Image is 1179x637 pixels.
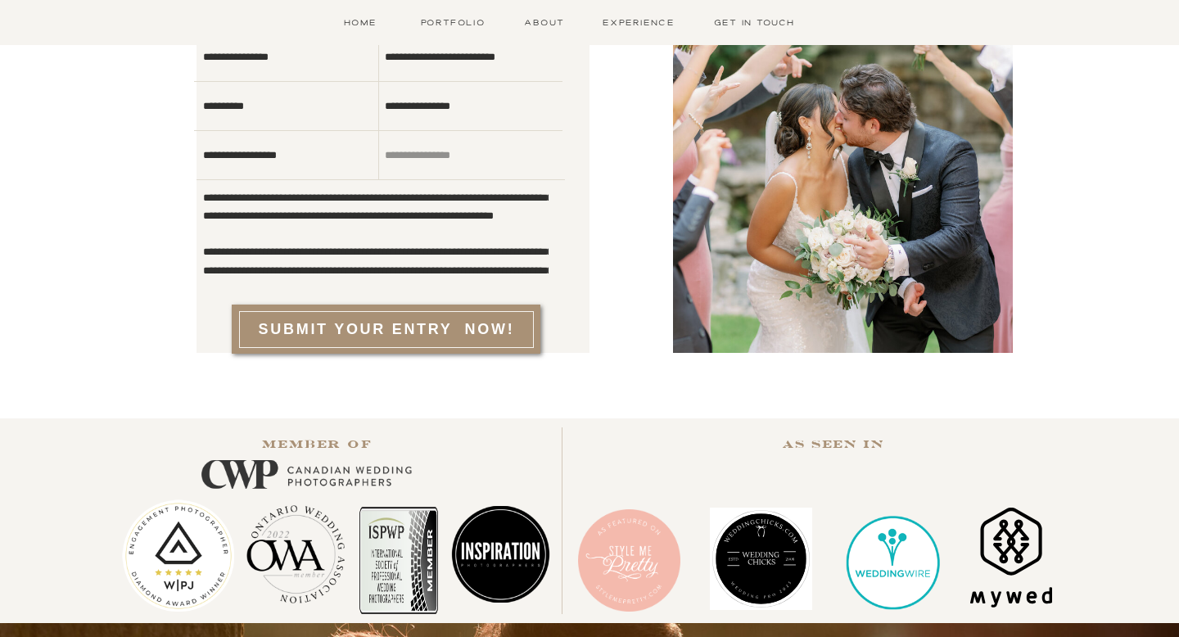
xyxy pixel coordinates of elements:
[720,435,946,460] h2: AS SEEN IN
[599,16,678,29] a: Experience
[710,508,812,610] img: badge.php
[417,16,489,29] a: Portfolio
[334,16,386,29] a: Home
[970,508,1052,608] img: Wedding photographer Mashal Asif (Toronto, Canada) | MyWed
[521,16,568,29] a: About
[709,16,800,29] a: Get in Touch
[236,435,399,460] h2: Member of
[251,319,522,342] a: Submit your Entry Now!
[578,509,680,612] img: As Seen on Style Me Pretty
[710,599,812,612] a: Sanaa Studio | Photography | Wedding Planning Software, Free Wedding Websites, Wedding Chicks - W...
